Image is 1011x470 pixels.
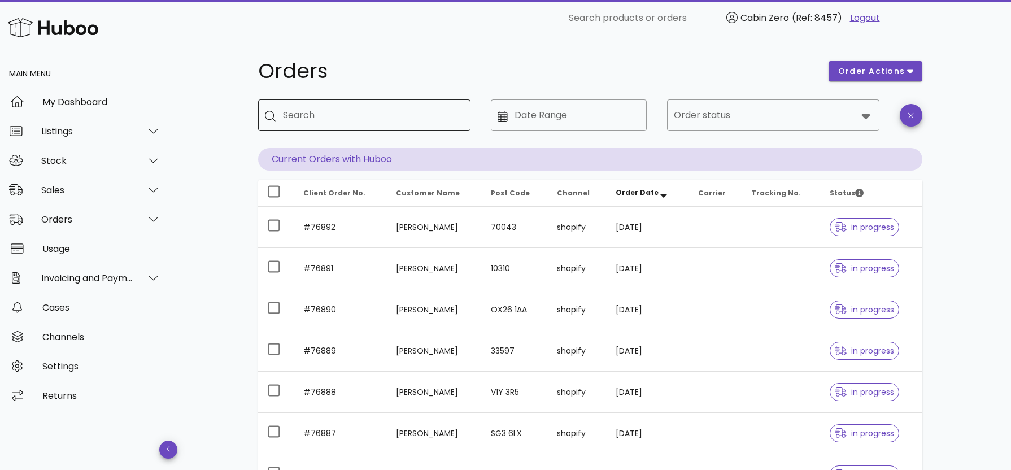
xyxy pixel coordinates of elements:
[387,289,482,330] td: [PERSON_NAME]
[835,264,895,272] span: in progress
[41,185,133,195] div: Sales
[41,155,133,166] div: Stock
[548,248,607,289] td: shopify
[258,61,815,81] h1: Orders
[42,361,160,372] div: Settings
[821,180,922,207] th: Status
[482,372,548,413] td: V1Y 3R5
[294,372,387,413] td: #76888
[482,207,548,248] td: 70043
[607,248,689,289] td: [DATE]
[41,126,133,137] div: Listings
[387,180,482,207] th: Customer Name
[42,390,160,401] div: Returns
[294,207,387,248] td: #76892
[387,207,482,248] td: [PERSON_NAME]
[396,188,460,198] span: Customer Name
[387,330,482,372] td: [PERSON_NAME]
[548,289,607,330] td: shopify
[303,188,365,198] span: Client Order No.
[830,188,864,198] span: Status
[740,11,789,24] span: Cabin Zero
[835,388,895,396] span: in progress
[850,11,880,25] a: Logout
[387,372,482,413] td: [PERSON_NAME]
[607,289,689,330] td: [DATE]
[42,332,160,342] div: Channels
[8,15,98,40] img: Huboo Logo
[742,180,821,207] th: Tracking No.
[689,180,742,207] th: Carrier
[548,372,607,413] td: shopify
[41,273,133,284] div: Invoicing and Payments
[482,289,548,330] td: OX26 1AA
[482,413,548,454] td: SG3 6LX
[835,306,895,314] span: in progress
[41,214,133,225] div: Orders
[387,413,482,454] td: [PERSON_NAME]
[607,372,689,413] td: [DATE]
[751,188,801,198] span: Tracking No.
[482,248,548,289] td: 10310
[42,302,160,313] div: Cases
[557,188,590,198] span: Channel
[294,248,387,289] td: #76891
[258,148,922,171] p: Current Orders with Huboo
[548,207,607,248] td: shopify
[607,207,689,248] td: [DATE]
[42,243,160,254] div: Usage
[838,66,905,77] span: order actions
[667,99,879,131] div: Order status
[491,188,530,198] span: Post Code
[482,330,548,372] td: 33597
[829,61,922,81] button: order actions
[42,97,160,107] div: My Dashboard
[294,330,387,372] td: #76889
[548,330,607,372] td: shopify
[616,188,659,197] span: Order Date
[294,289,387,330] td: #76890
[792,11,842,24] span: (Ref: 8457)
[294,413,387,454] td: #76887
[607,330,689,372] td: [DATE]
[482,180,548,207] th: Post Code
[548,413,607,454] td: shopify
[835,347,895,355] span: in progress
[607,180,689,207] th: Order Date: Sorted descending. Activate to remove sorting.
[698,188,726,198] span: Carrier
[835,223,895,231] span: in progress
[294,180,387,207] th: Client Order No.
[835,429,895,437] span: in progress
[607,413,689,454] td: [DATE]
[387,248,482,289] td: [PERSON_NAME]
[548,180,607,207] th: Channel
